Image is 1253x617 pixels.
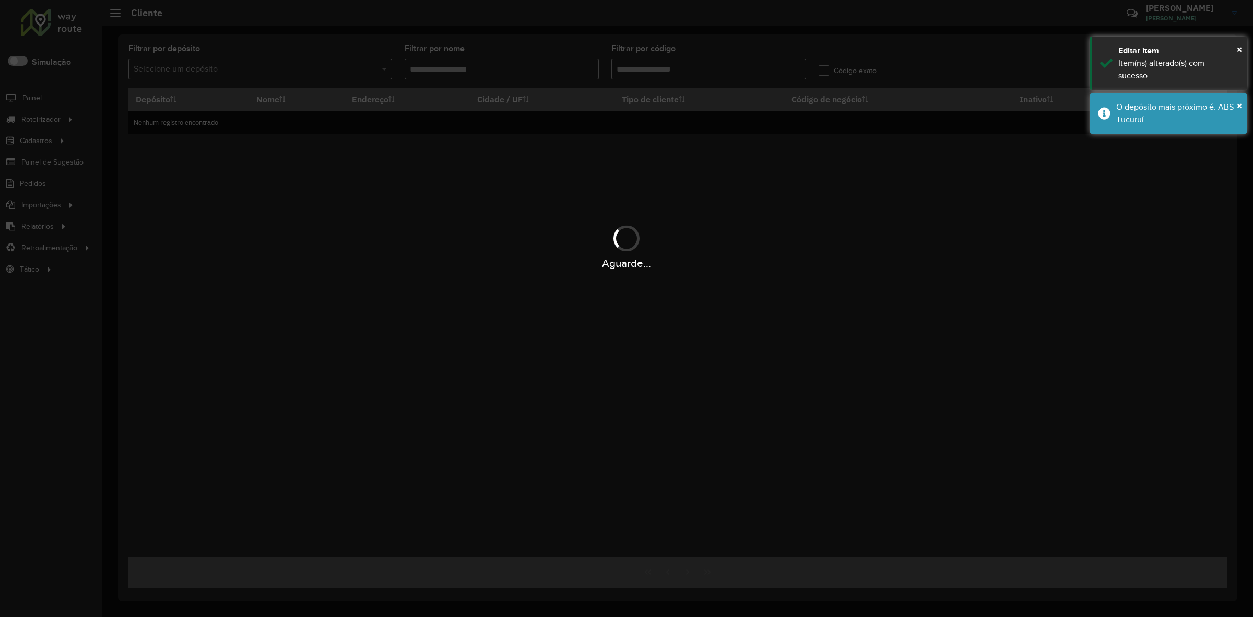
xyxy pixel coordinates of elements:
div: Item(ns) alterado(s) com sucesso [1118,57,1239,82]
div: O depósito mais próximo é: ABS Tucuruí [1116,101,1239,126]
span: × [1237,100,1242,111]
div: Editar item [1118,44,1239,57]
button: Close [1237,98,1242,113]
button: Close [1237,41,1242,57]
span: × [1237,43,1242,55]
